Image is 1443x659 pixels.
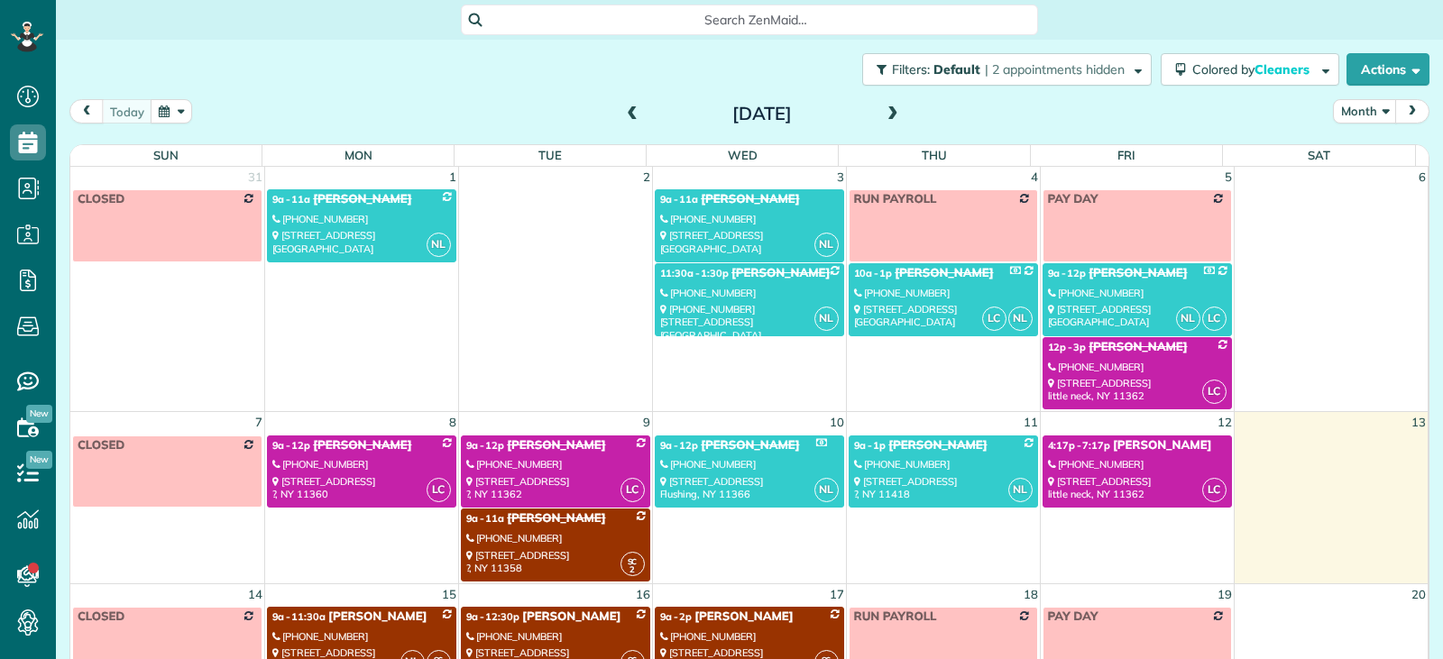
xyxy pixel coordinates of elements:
span: 9a - 11:30a [272,610,326,623]
span: Colored by [1192,61,1316,78]
div: [STREET_ADDRESS] ?, NY 11418 [854,475,1033,501]
span: NL [814,307,839,331]
span: Fri [1117,148,1135,162]
span: [PERSON_NAME] [888,438,987,453]
span: 9a - 12p [272,439,311,452]
div: [STREET_ADDRESS] ?, NY 11362 [466,475,645,501]
span: 4:17p - 7:17p [1048,439,1111,452]
a: Filters: Default | 2 appointments hidden [853,53,1152,86]
span: NL [1176,307,1200,331]
a: 12 [1216,412,1234,433]
div: [STREET_ADDRESS] [GEOGRAPHIC_DATA] [272,229,451,255]
span: NL [814,478,839,502]
div: [STREET_ADDRESS] ?, NY 11358 [466,549,645,575]
span: [PERSON_NAME] [701,192,799,206]
span: [PERSON_NAME] [507,438,605,453]
button: today [102,99,152,124]
span: 9a - 12p [1048,267,1087,279]
a: 9 [641,412,652,433]
span: LC [427,478,451,502]
a: 31 [246,167,264,188]
a: 4 [1029,167,1040,188]
h2: [DATE] [649,104,875,124]
div: [PHONE_NUMBER] [466,630,645,643]
span: New [26,405,52,423]
span: LC [982,307,1006,331]
a: 18 [1022,584,1040,605]
span: 9a - 11a [466,512,505,525]
div: [PHONE_NUMBER] [272,458,451,471]
span: Tue [538,148,562,162]
button: Month [1333,99,1397,124]
div: [PHONE_NUMBER] [1048,287,1227,299]
span: [PERSON_NAME] [694,609,793,624]
div: [STREET_ADDRESS] little neck, NY 11362 [1048,377,1227,403]
span: CLOSED [78,438,124,453]
span: LC [1202,307,1227,331]
span: Wed [728,148,758,162]
span: Sun [153,148,179,162]
button: next [1395,99,1429,124]
div: [STREET_ADDRESS] Flushing, NY 11366 [660,475,839,501]
span: [PERSON_NAME] [507,511,605,526]
span: [PERSON_NAME] [1113,438,1211,453]
a: 2 [641,167,652,188]
span: LC [1202,478,1227,502]
span: 9a - 12:30p [466,610,520,623]
div: [STREET_ADDRESS] little neck, NY 11362 [1048,475,1227,501]
span: LC [1202,380,1227,404]
div: [PHONE_NUMBER][STREET_ADDRESS] [GEOGRAPHIC_DATA] [660,303,839,342]
span: 9a - 12p [660,439,699,452]
span: NL [814,233,839,257]
a: 19 [1216,584,1234,605]
span: 9a - 12p [466,439,505,452]
span: [PERSON_NAME] [1089,266,1187,280]
span: 10a - 1p [854,267,893,279]
div: [PHONE_NUMBER] [272,630,451,643]
span: SC [628,556,638,566]
span: Thu [922,148,947,162]
span: NL [1008,478,1033,502]
a: 6 [1417,167,1428,188]
button: Filters: Default | 2 appointments hidden [862,53,1152,86]
span: RUN PAYROLL [854,192,937,206]
span: [PERSON_NAME] [522,609,620,624]
div: [PHONE_NUMBER] [854,287,1033,299]
a: 5 [1223,167,1234,188]
div: [PHONE_NUMBER] [466,532,645,545]
div: [STREET_ADDRESS] [GEOGRAPHIC_DATA] [1048,303,1227,329]
a: 11 [1022,412,1040,433]
a: 15 [440,584,458,605]
span: 9a - 2p [660,610,693,623]
span: Filters: [892,61,930,78]
button: Actions [1346,53,1429,86]
a: 10 [828,412,846,433]
a: 1 [447,167,458,188]
a: 17 [828,584,846,605]
div: [PHONE_NUMBER] [272,213,451,225]
span: CLOSED [78,609,124,624]
div: [PHONE_NUMBER] [466,458,645,471]
span: 9a - 11a [272,193,311,206]
span: [PERSON_NAME] [701,438,799,453]
span: Cleaners [1255,61,1312,78]
span: [PERSON_NAME] [731,266,830,280]
div: [PHONE_NUMBER] [660,630,839,643]
span: PAY DAY [1048,192,1098,206]
div: [PHONE_NUMBER] [660,458,839,471]
span: NL [1008,307,1033,331]
div: [PHONE_NUMBER] [854,458,1033,471]
button: Colored byCleaners [1161,53,1339,86]
span: CLOSED [78,192,124,206]
a: 3 [835,167,846,188]
div: [STREET_ADDRESS] ?, NY 11360 [272,475,451,501]
span: Mon [345,148,372,162]
span: 11:30a - 1:30p [660,267,729,279]
span: | 2 appointments hidden [985,61,1125,78]
a: 8 [447,412,458,433]
span: Sat [1308,148,1330,162]
span: [PERSON_NAME] [328,609,427,624]
a: 14 [246,584,264,605]
span: [PERSON_NAME] [313,192,411,206]
span: [PERSON_NAME] [1089,340,1187,354]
